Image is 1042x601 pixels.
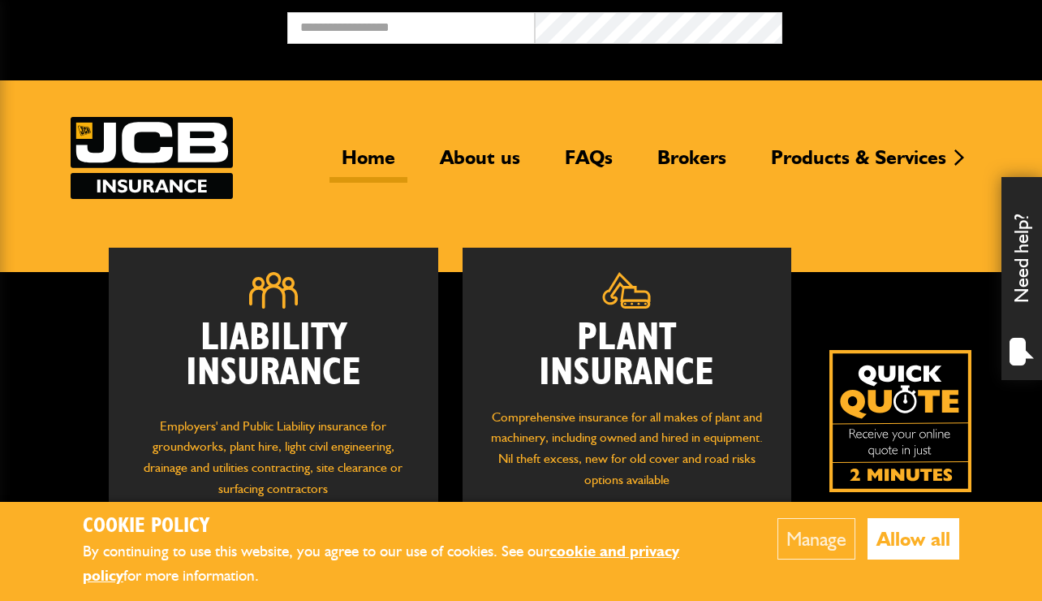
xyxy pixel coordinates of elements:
img: JCB Insurance Services logo [71,117,233,199]
div: Need help? [1001,177,1042,380]
p: Comprehensive insurance for all makes of plant and machinery, including owned and hired in equipm... [487,407,768,490]
button: Broker Login [782,12,1030,37]
a: FAQs [553,145,625,183]
h2: Cookie Policy [83,514,728,539]
button: Manage [777,518,855,560]
a: Products & Services [759,145,958,183]
h2: Plant Insurance [487,321,768,391]
a: Home [329,145,407,183]
button: Allow all [868,518,959,560]
a: Get your insurance quote isn just 2-minutes [829,350,971,492]
a: JCB Insurance Services [71,117,233,199]
p: By continuing to use this website, you agree to our use of cookies. See our for more information. [83,539,728,589]
a: About us [428,145,532,183]
h2: Liability Insurance [133,321,414,400]
a: Brokers [645,145,738,183]
p: Employers' and Public Liability insurance for groundworks, plant hire, light civil engineering, d... [133,416,414,508]
img: Quick Quote [829,350,971,492]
